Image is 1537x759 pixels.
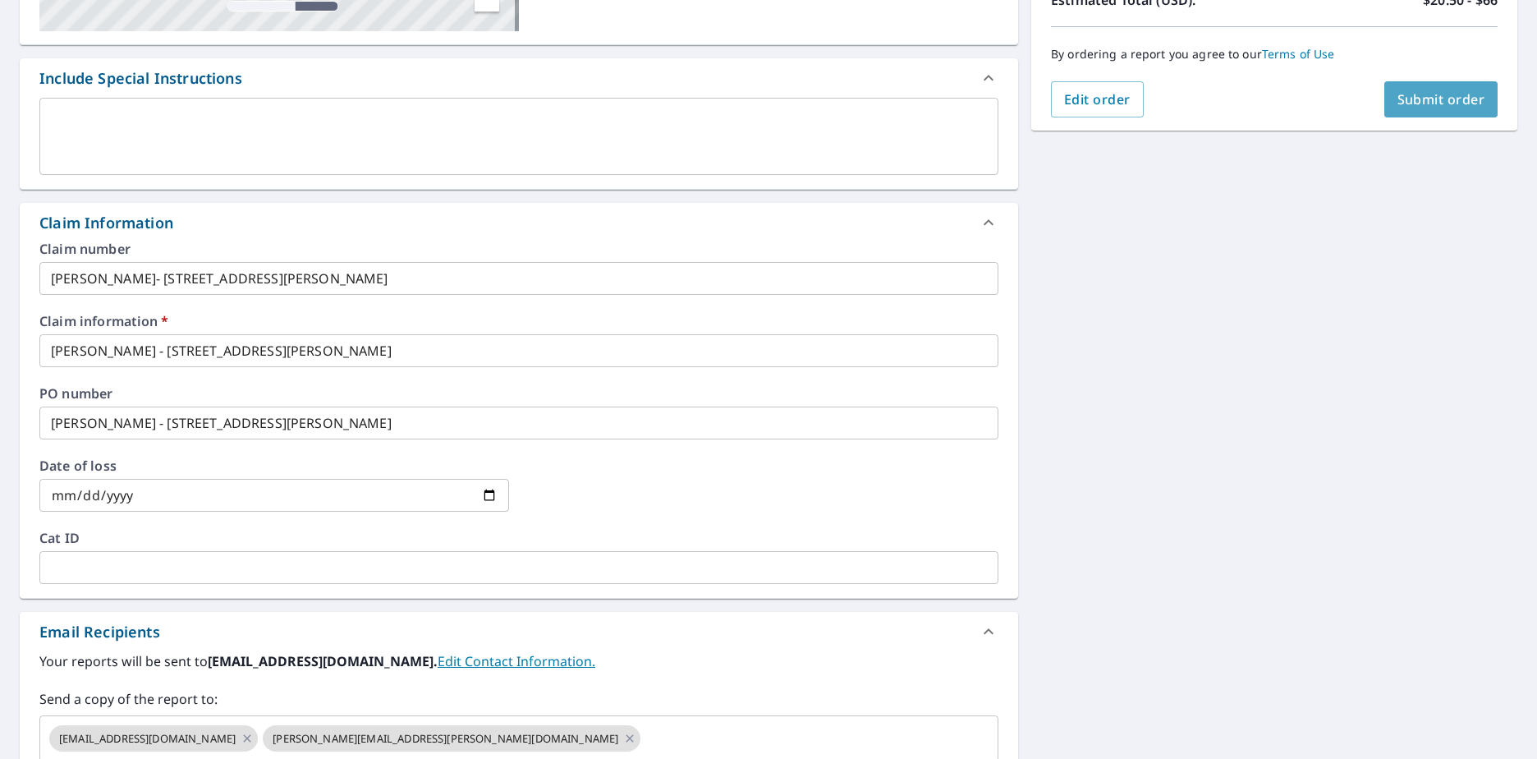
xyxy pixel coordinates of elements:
[438,652,595,670] a: EditContactInfo
[39,315,998,328] label: Claim information
[39,387,998,400] label: PO number
[1064,90,1131,108] span: Edit order
[39,242,998,255] label: Claim number
[39,651,998,671] label: Your reports will be sent to
[1397,90,1485,108] span: Submit order
[39,531,998,545] label: Cat ID
[263,731,628,747] span: [PERSON_NAME][EMAIL_ADDRESS][PERSON_NAME][DOMAIN_NAME]
[49,725,258,752] div: [EMAIL_ADDRESS][DOMAIN_NAME]
[20,612,1018,651] div: Email Recipients
[39,67,242,90] div: Include Special Instructions
[208,652,438,670] b: [EMAIL_ADDRESS][DOMAIN_NAME].
[20,203,1018,242] div: Claim Information
[39,689,998,709] label: Send a copy of the report to:
[39,621,160,643] div: Email Recipients
[263,725,640,752] div: [PERSON_NAME][EMAIL_ADDRESS][PERSON_NAME][DOMAIN_NAME]
[39,459,509,472] label: Date of loss
[1051,47,1498,62] p: By ordering a report you agree to our
[1384,81,1498,117] button: Submit order
[20,58,1018,98] div: Include Special Instructions
[39,212,173,234] div: Claim Information
[1051,81,1144,117] button: Edit order
[1262,46,1335,62] a: Terms of Use
[49,731,245,747] span: [EMAIL_ADDRESS][DOMAIN_NAME]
